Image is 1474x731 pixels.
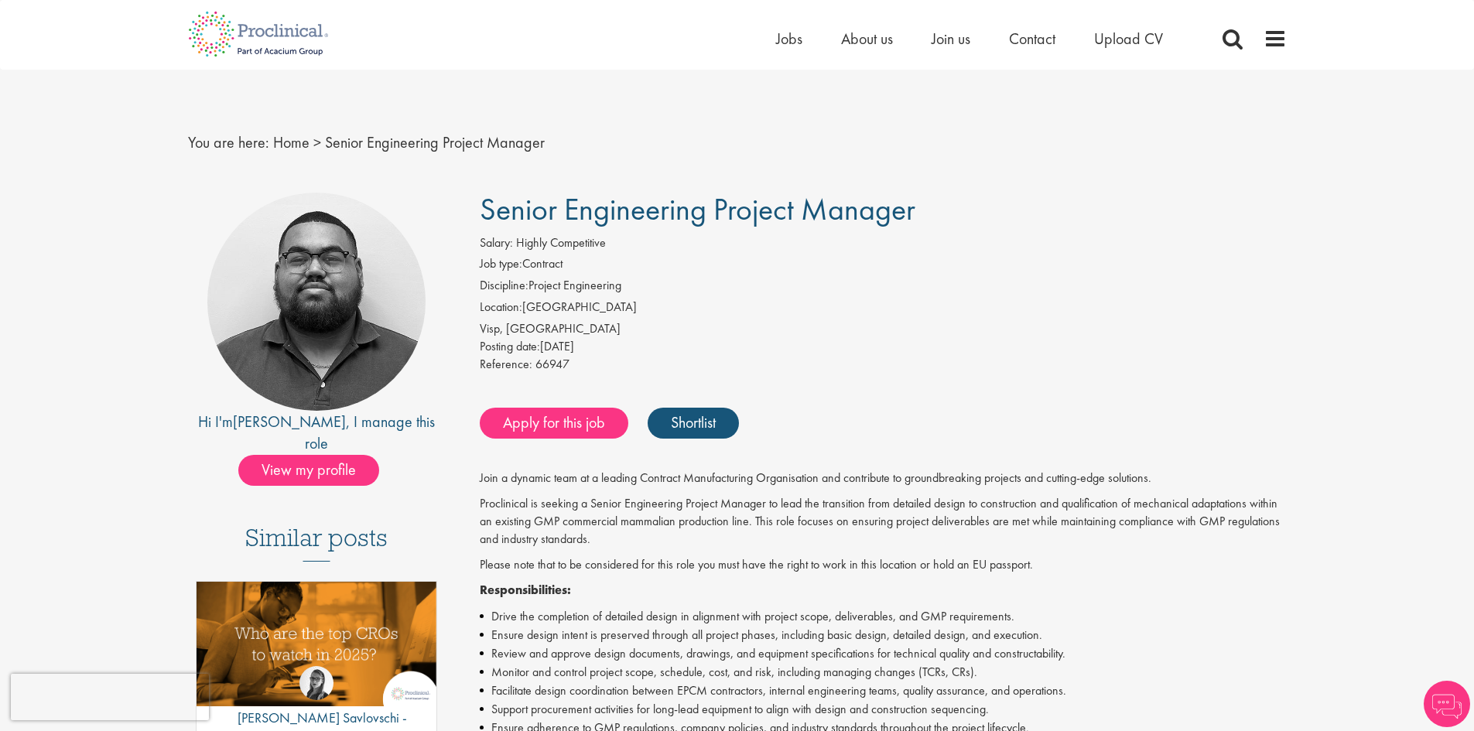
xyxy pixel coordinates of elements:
a: Link to a post [197,582,437,719]
div: [DATE] [480,338,1287,356]
span: You are here: [188,132,269,152]
img: imeage of recruiter Ashley Bennett [207,193,426,411]
span: > [313,132,321,152]
li: Project Engineering [480,277,1287,299]
strong: Responsibilities: [480,582,571,598]
a: View my profile [238,458,395,478]
span: 66947 [535,356,569,372]
a: Contact [1009,29,1055,49]
li: Support procurement activities for long-lead equipment to align with design and construction sequ... [480,700,1287,719]
iframe: reCAPTCHA [11,674,209,720]
li: Ensure design intent is preserved through all project phases, including basic design, detailed de... [480,626,1287,644]
li: [GEOGRAPHIC_DATA] [480,299,1287,320]
p: Join a dynamic team at a leading Contract Manufacturing Organisation and contribute to groundbrea... [480,470,1287,487]
img: Chatbot [1424,681,1470,727]
span: Senior Engineering Project Manager [480,190,915,229]
li: Drive the completion of detailed design in alignment with project scope, deliverables, and GMP re... [480,607,1287,626]
a: breadcrumb link [273,132,310,152]
a: Shortlist [648,408,739,439]
p: Please note that to be considered for this role you must have the right to work in this location ... [480,556,1287,574]
span: Highly Competitive [516,234,606,251]
li: Facilitate design coordination between EPCM contractors, internal engineering teams, quality assu... [480,681,1287,700]
a: About us [841,29,893,49]
p: Proclinical is seeking a Senior Engineering Project Manager to lead the transition from detailed ... [480,495,1287,548]
label: Discipline: [480,277,528,295]
span: Posting date: [480,338,540,354]
div: Visp, [GEOGRAPHIC_DATA] [480,320,1287,338]
span: Senior Engineering Project Manager [325,132,545,152]
label: Location: [480,299,522,316]
li: Contract [480,255,1287,277]
h3: Similar posts [245,524,388,562]
a: Apply for this job [480,408,628,439]
li: Monitor and control project scope, schedule, cost, and risk, including managing changes (TCRs, CRs). [480,663,1287,681]
a: Join us [932,29,970,49]
img: Theodora Savlovschi - Wicks [299,666,333,700]
a: [PERSON_NAME] [233,412,346,432]
label: Job type: [480,255,522,273]
span: View my profile [238,455,379,486]
label: Salary: [480,234,513,252]
img: Top 10 CROs 2025 | Proclinical [197,582,437,706]
a: Jobs [776,29,802,49]
li: Review and approve design documents, drawings, and equipment specifications for technical quality... [480,644,1287,663]
a: Upload CV [1094,29,1163,49]
div: Hi I'm , I manage this role [188,411,446,455]
label: Reference: [480,356,532,374]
